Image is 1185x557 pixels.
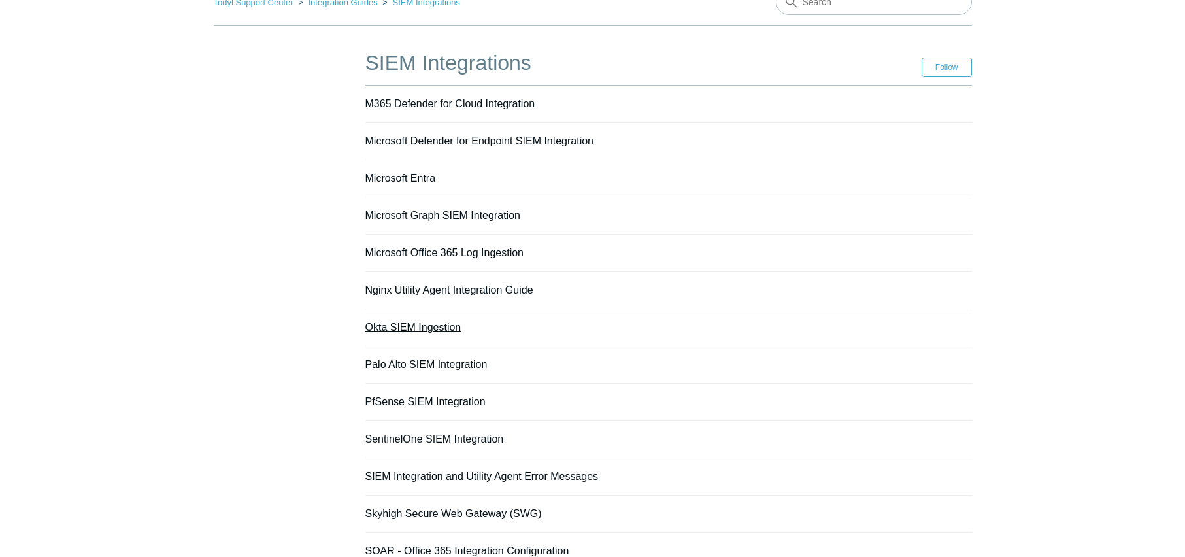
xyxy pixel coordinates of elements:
a: SentinelOne SIEM Integration [365,433,504,445]
a: Okta SIEM Ingestion [365,322,461,333]
a: M365 Defender for Cloud Integration [365,98,535,109]
a: Microsoft Graph SIEM Integration [365,210,520,221]
a: PfSense SIEM Integration [365,396,486,407]
a: Nginx Utility Agent Integration Guide [365,284,533,295]
a: Microsoft Defender for Endpoint SIEM Integration [365,135,594,146]
a: Microsoft Entra [365,173,436,184]
a: SIEM Integration and Utility Agent Error Messages [365,471,599,482]
a: Microsoft Office 365 Log Ingestion [365,247,524,258]
a: SOAR - Office 365 Integration Configuration [365,545,569,556]
a: Skyhigh Secure Web Gateway (SWG) [365,508,542,519]
a: Palo Alto SIEM Integration [365,359,488,370]
h1: SIEM Integrations [365,47,922,78]
button: Follow Section [922,58,972,77]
